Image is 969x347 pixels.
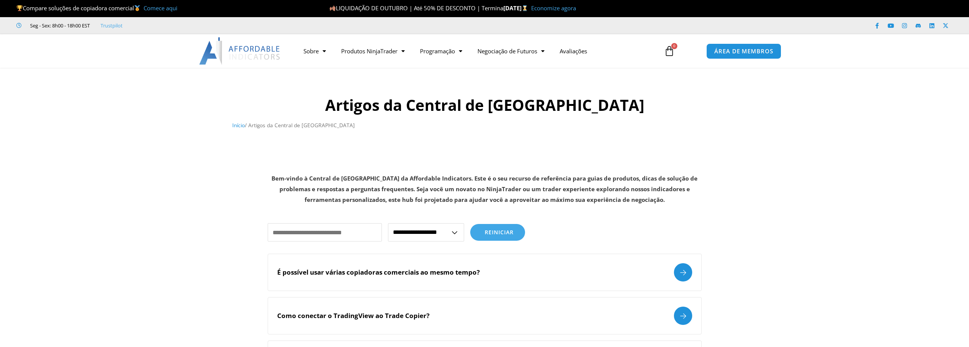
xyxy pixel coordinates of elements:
[271,174,698,203] font: Bem-vindo à Central de [GEOGRAPHIC_DATA] da Affordable Indicators. Este é o seu recurso de referê...
[144,4,177,12] a: Comece aqui
[330,5,335,11] img: 🍂
[23,4,144,12] font: Compare soluções de copiadora comercial
[277,268,480,277] font: É possível usar várias copiadoras comerciais ao mesmo tempo?
[277,311,429,320] font: Como conectar o TradingView ao Trade Copier?
[101,22,123,29] font: Trustpilot
[30,22,90,29] font: Seg - Sex: 8h00 - 18h00 EST
[334,42,412,60] a: Produtos NinjaTrader
[296,42,655,60] nav: Menu
[470,224,525,241] button: Reiniciar
[268,254,702,291] a: É possível usar várias copiadoras comerciais ao mesmo tempo?
[470,42,552,60] a: Negociação de Futuros
[325,94,644,115] font: Artigos da Central de [GEOGRAPHIC_DATA]
[503,4,530,12] font: [DATE]
[531,4,576,12] a: Economize agora
[245,122,355,129] font: / Artigos da Central de [GEOGRAPHIC_DATA]
[412,42,470,60] a: Programação
[232,120,737,130] nav: Trituração de pão
[485,229,514,236] font: Reiniciar
[199,37,281,65] img: LogoAI | Indicadores Acessíveis – NinjaTrader
[232,122,245,129] a: Início
[420,47,455,55] font: Programação
[341,47,397,55] font: Produtos NinjaTrader
[477,47,537,55] font: Negociação de Futuros
[329,4,503,12] font: LIQUIDAÇÃO DE OUTUBRO | Até 50% DE DESCONTO | Termina
[714,47,773,55] font: ÁREA DE MEMBROS
[552,42,595,60] a: Avaliações
[560,47,587,55] font: Avaliações
[101,21,123,30] a: Trustpilot
[134,5,140,11] img: 🥇
[673,43,675,48] font: 0
[653,40,686,62] a: 0
[268,297,702,334] a: Como conectar o TradingView ao Trade Copier?
[17,5,22,11] img: 🏆
[296,42,334,60] a: Sobre
[303,47,319,55] font: Sobre
[522,5,528,11] img: ⌛
[706,43,781,59] a: ÁREA DE MEMBROS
